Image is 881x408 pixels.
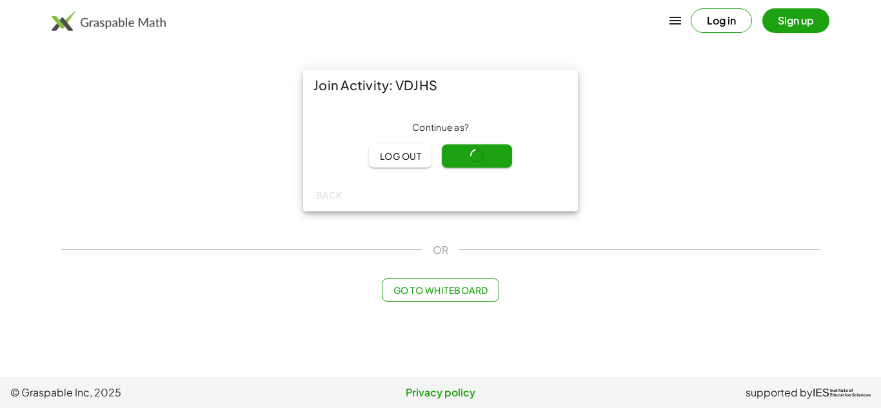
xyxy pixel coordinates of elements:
[313,121,568,134] div: Continue as ?
[813,385,871,400] a: IESInstitute ofEducation Sciences
[691,8,752,33] button: Log in
[10,385,297,400] span: © Graspable Inc, 2025
[382,278,499,302] button: Go to Whiteboard
[369,144,431,168] button: Log out
[393,284,488,296] span: Go to Whiteboard
[830,389,871,398] span: Institute of Education Sciences
[303,70,578,101] div: Join Activity: VDJHS
[297,385,584,400] a: Privacy policy
[813,387,829,399] span: IES
[762,8,829,33] button: Sign up
[746,385,813,400] span: supported by
[379,150,421,162] span: Log out
[433,242,448,258] span: OR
